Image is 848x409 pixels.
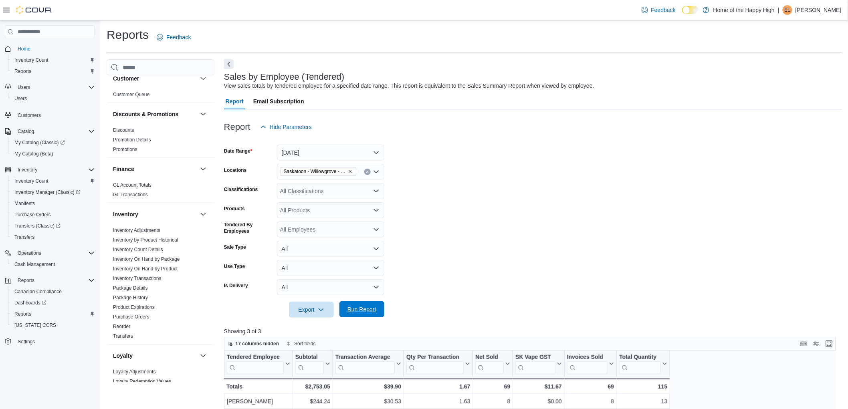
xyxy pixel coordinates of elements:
[107,226,214,344] div: Inventory
[5,40,95,368] nav: Complex example
[113,210,197,218] button: Inventory
[113,275,162,282] span: Inventory Transactions
[198,351,208,361] button: Loyalty
[406,354,470,374] button: Qty Per Transaction
[515,397,562,406] div: $0.00
[113,182,151,188] span: GL Account Totals
[113,92,149,97] a: Customer Queue
[224,327,842,335] p: Showing 3 of 3
[14,300,46,306] span: Dashboards
[227,354,290,374] button: Tendered Employee
[2,82,98,93] button: Users
[113,304,155,310] span: Product Expirations
[14,200,35,207] span: Manifests
[2,275,98,286] button: Reports
[8,297,98,308] a: Dashboards
[14,44,95,54] span: Home
[113,146,137,153] span: Promotions
[107,90,214,103] div: Customer
[8,187,98,198] a: Inventory Manager (Classic)
[113,352,197,360] button: Loyalty
[8,137,98,148] a: My Catalog (Classic)
[8,308,98,320] button: Reports
[113,352,133,360] h3: Loyalty
[14,248,95,258] span: Operations
[339,301,384,317] button: Run Report
[226,93,244,109] span: Report
[14,178,48,184] span: Inventory Count
[224,282,248,289] label: Is Delivery
[373,207,380,214] button: Open list of options
[294,302,329,318] span: Export
[166,33,191,41] span: Feedback
[113,110,197,118] button: Discounts & Promotions
[295,354,330,374] button: Subtotal
[14,234,34,240] span: Transfers
[14,311,31,317] span: Reports
[619,354,667,374] button: Total Quantity
[14,127,95,136] span: Catalog
[224,244,246,250] label: Sale Type
[11,287,95,296] span: Canadian Compliance
[14,288,62,295] span: Canadian Compliance
[113,191,148,198] span: GL Transactions
[619,354,661,374] div: Total Quantity
[253,93,304,109] span: Email Subscription
[113,333,133,339] a: Transfers
[14,110,95,120] span: Customers
[406,397,470,406] div: 1.63
[14,337,38,347] a: Settings
[11,221,95,231] span: Transfers (Classic)
[14,44,34,54] a: Home
[277,260,384,276] button: All
[18,128,34,135] span: Catalog
[113,378,171,385] span: Loyalty Redemption Values
[113,276,162,281] a: Inventory Transactions
[799,339,808,349] button: Keyboard shortcuts
[198,210,208,219] button: Inventory
[8,220,98,232] a: Transfers (Classic)
[11,309,34,319] a: Reports
[335,382,401,391] div: $39.90
[113,314,149,320] a: Purchase Orders
[113,256,180,262] span: Inventory On Hand by Package
[294,340,315,347] span: Sort fields
[475,354,504,374] div: Net Sold
[8,286,98,297] button: Canadian Compliance
[14,276,38,285] button: Reports
[824,339,834,349] button: Enter fullscreen
[515,354,555,361] div: SK Vape GST
[283,339,319,349] button: Sort fields
[11,298,95,308] span: Dashboards
[11,199,38,208] a: Manifests
[153,29,194,45] a: Feedback
[11,320,59,330] a: [US_STATE] CCRS
[373,188,380,194] button: Open list of options
[619,354,661,361] div: Total Quantity
[277,279,384,295] button: All
[11,66,34,76] a: Reports
[373,169,380,175] button: Open list of options
[11,221,64,231] a: Transfers (Classic)
[14,83,33,92] button: Users
[113,294,148,301] span: Package History
[11,320,95,330] span: Washington CCRS
[113,237,178,243] a: Inventory by Product Historical
[295,397,330,406] div: $244.24
[475,382,510,391] div: 69
[16,6,52,14] img: Cova
[14,276,95,285] span: Reports
[335,354,395,361] div: Transaction Average
[11,55,52,65] a: Inventory Count
[227,354,284,374] div: Tendered Employee
[198,109,208,119] button: Discounts & Promotions
[515,354,555,374] div: SK Vape GST
[113,91,149,98] span: Customer Queue
[475,397,510,406] div: 8
[14,57,48,63] span: Inventory Count
[335,397,401,406] div: $30.53
[8,66,98,77] button: Reports
[113,75,139,83] h3: Customer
